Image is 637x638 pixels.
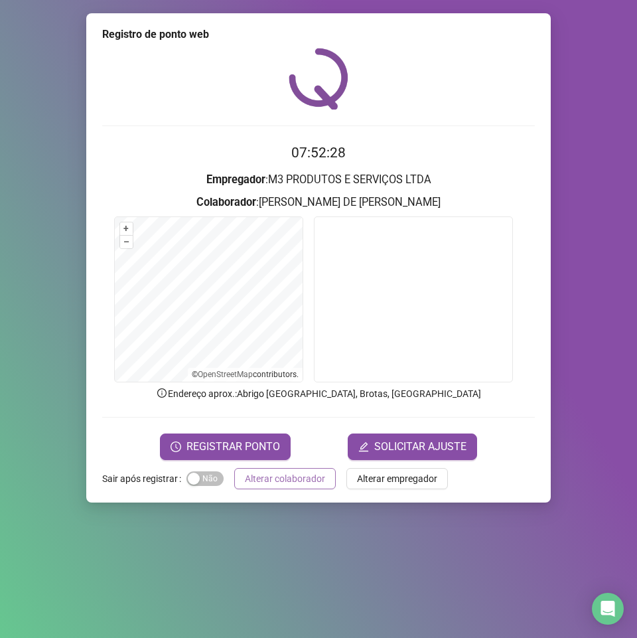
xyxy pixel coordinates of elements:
[171,441,181,452] span: clock-circle
[102,171,535,189] h3: : M3 PRODUTOS E SERVIÇOS LTDA
[156,387,168,399] span: info-circle
[346,468,448,489] button: Alterar empregador
[196,196,256,208] strong: Colaborador
[592,593,624,625] div: Open Intercom Messenger
[102,468,186,489] label: Sair após registrar
[160,434,291,460] button: REGISTRAR PONTO
[358,441,369,452] span: edit
[192,370,299,379] li: © contributors.
[289,48,348,110] img: QRPoint
[245,471,325,486] span: Alterar colaborador
[186,439,280,455] span: REGISTRAR PONTO
[102,194,535,211] h3: : [PERSON_NAME] DE [PERSON_NAME]
[234,468,336,489] button: Alterar colaborador
[206,173,265,186] strong: Empregador
[102,386,535,401] p: Endereço aprox. : Abrigo [GEOGRAPHIC_DATA], Brotas, [GEOGRAPHIC_DATA]
[291,145,346,161] time: 07:52:28
[102,27,535,42] div: Registro de ponto web
[374,439,466,455] span: SOLICITAR AJUSTE
[198,370,253,379] a: OpenStreetMap
[348,434,477,460] button: editSOLICITAR AJUSTE
[120,222,133,235] button: +
[357,471,437,486] span: Alterar empregador
[120,236,133,248] button: –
